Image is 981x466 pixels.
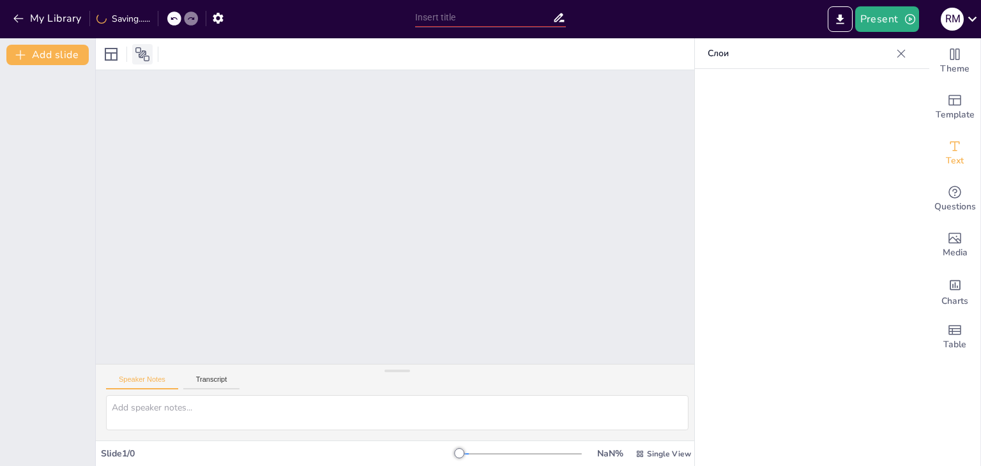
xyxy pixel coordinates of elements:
[936,108,975,122] span: Template
[940,62,970,76] span: Theme
[941,294,968,308] span: Charts
[595,447,625,460] div: NaN %
[6,45,89,65] button: Add slide
[929,222,980,268] div: Add images, graphics, shapes or video
[10,8,87,29] button: My Library
[941,8,964,31] div: R M
[855,6,919,32] button: Present
[929,38,980,84] div: Change the overall theme
[101,447,459,460] div: Slide 1 / 0
[943,338,966,352] span: Table
[183,375,240,389] button: Transcript
[828,6,853,32] button: Export to PowerPoint
[929,84,980,130] div: Add ready made slides
[943,246,968,260] span: Media
[929,130,980,176] div: Add text boxes
[934,200,976,214] span: Questions
[929,314,980,360] div: Add a table
[135,47,150,62] span: Position
[101,44,121,64] div: Layout
[941,6,964,32] button: R M
[106,375,178,389] button: Speaker Notes
[929,268,980,314] div: Add charts and graphs
[708,47,729,59] font: Слои
[647,449,691,459] span: Single View
[946,154,964,168] span: Text
[929,176,980,222] div: Get real-time input from your audience
[96,13,150,25] div: Saving......
[415,8,552,27] input: Insert title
